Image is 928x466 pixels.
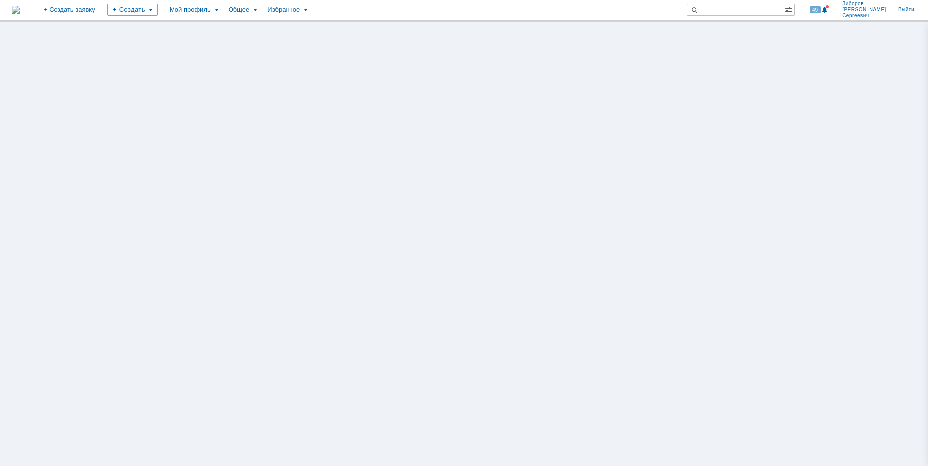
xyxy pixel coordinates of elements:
img: logo [12,6,20,14]
span: Сергеевич [842,13,886,19]
a: Перейти на домашнюю страницу [12,6,20,14]
span: Расширенный поиск [784,4,794,14]
span: 49 [810,6,821,13]
span: [PERSON_NAME] [842,7,886,13]
span: Зиборов [842,1,886,7]
div: Создать [107,4,158,16]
